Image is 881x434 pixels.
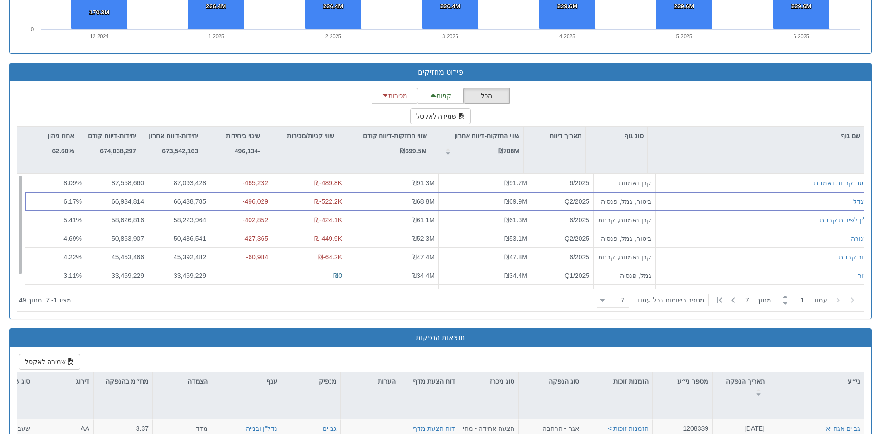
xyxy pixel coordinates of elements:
p: שווי החזקות-דיווח אחרון [454,131,519,141]
h3: פירוט מחזיקים [17,68,864,76]
span: ₪-64.2K [318,253,342,261]
button: שמירה לאקסל [410,108,471,124]
div: הצמדה [153,372,212,390]
div: אגח - הרחבה [522,424,579,433]
div: מח״מ בהנפקה [94,372,152,401]
text: 3-2025 [442,33,458,39]
button: גב ים [323,424,337,433]
button: ילין לפידות קרנות [820,215,868,225]
span: ₪91.7M [504,179,527,187]
div: 4.22 % [29,252,82,262]
div: גמל, פנסיה [597,271,651,280]
div: מור [858,271,868,280]
div: דוח הצעת מדף [400,372,459,401]
a: דוח הצעת מדף [413,425,455,432]
div: שווי קניות/מכירות [264,127,338,145]
div: 6.17 % [29,197,82,206]
div: ‏ מתוך [593,290,862,310]
span: ₪61.3M [504,216,527,224]
div: 45,453,466 [90,252,144,262]
div: גב ים אגח יא [826,424,860,433]
div: 66,934,814 [90,197,144,206]
div: סוג גוף [586,127,647,145]
div: קרן נאמנות, קרנות סל [597,215,651,225]
strong: ₪699.5M [400,147,427,155]
div: נדל"ן ובנייה [246,424,277,433]
text: 4-2025 [559,33,575,39]
span: ₪61.1M [412,216,435,224]
span: 7 [745,296,757,305]
div: 50,863,907 [90,234,144,243]
div: סוג מכרז [459,372,518,390]
span: ₪47.8M [504,253,527,261]
div: קרן נאמנות [597,178,651,188]
div: ענף [212,372,281,390]
div: 4.69 % [29,234,82,243]
div: 3.37 [97,424,149,433]
tspan: 229.6M [674,3,694,10]
span: ₪34.4M [504,272,527,279]
span: ‏מספר רשומות בכל עמוד [637,296,705,305]
span: ‏עמוד [813,296,827,305]
h3: תוצאות הנפקות [17,333,864,342]
p: שווי החזקות-דיווח קודם [363,131,427,141]
button: מנורה [851,234,868,243]
strong: -496,134 [235,147,260,155]
div: 1208339 [656,424,708,433]
div: תאריך הנפקה [713,372,771,401]
div: מדד [156,424,208,433]
div: [DATE] [716,424,765,433]
tspan: 226.4M [206,3,226,10]
div: 87,093,428 [152,178,206,188]
div: שם גוף [648,127,864,145]
div: 50,436,541 [152,234,206,243]
div: מספר ני״ע [653,372,712,390]
div: ‏מציג 1 - 7 ‏ מתוך 49 [19,290,71,310]
button: קסם קרנות נאמנות [814,178,868,188]
strong: 674,038,297 [100,147,136,155]
span: ₪47.4M [412,253,435,261]
div: 6/2025 [535,178,589,188]
div: הערות [341,372,400,390]
button: מור קרנות [839,252,868,262]
div: קרן נאמנות, קרנות סל [597,252,651,262]
div: 6/2025 [535,252,589,262]
div: 87,558,660 [90,178,144,188]
div: 33,469,229 [152,271,206,280]
p: אחוז מהון [47,131,74,141]
div: 58,223,964 [152,215,206,225]
div: -465,232 [214,178,268,188]
text: 6-2025 [794,33,809,39]
span: ₪-522.2K [314,198,342,205]
text: 5-2025 [676,33,692,39]
tspan: 170.3M [89,9,109,16]
span: ₪-449.9K [314,235,342,242]
button: קניות [418,88,464,104]
button: שמירה לאקסל [19,354,80,370]
div: 66,438,785 [152,197,206,206]
text: 0 [31,26,34,32]
div: AA [38,424,89,433]
span: ₪-424.1K [314,216,342,224]
button: מכירות [372,88,418,104]
span: ₪34.4M [412,272,435,279]
p: יחידות-דיווח קודם [88,131,136,141]
p: יחידות-דיווח אחרון [149,131,198,141]
div: 45,392,482 [152,252,206,262]
span: ₪68.8M [412,198,435,205]
div: תאריך דיווח [524,127,585,145]
strong: 673,542,163 [162,147,198,155]
tspan: 229.6M [791,3,811,10]
text: 12-2024 [90,33,108,39]
div: Q2/2025 [535,197,589,206]
text: 1-2025 [208,33,224,39]
div: 3.11 % [29,271,82,280]
div: 33,469,229 [90,271,144,280]
strong: ₪708M [498,147,519,155]
div: -496,029 [214,197,268,206]
span: ₪53.1M [504,235,527,242]
div: ביטוח, גמל, פנסיה [597,234,651,243]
